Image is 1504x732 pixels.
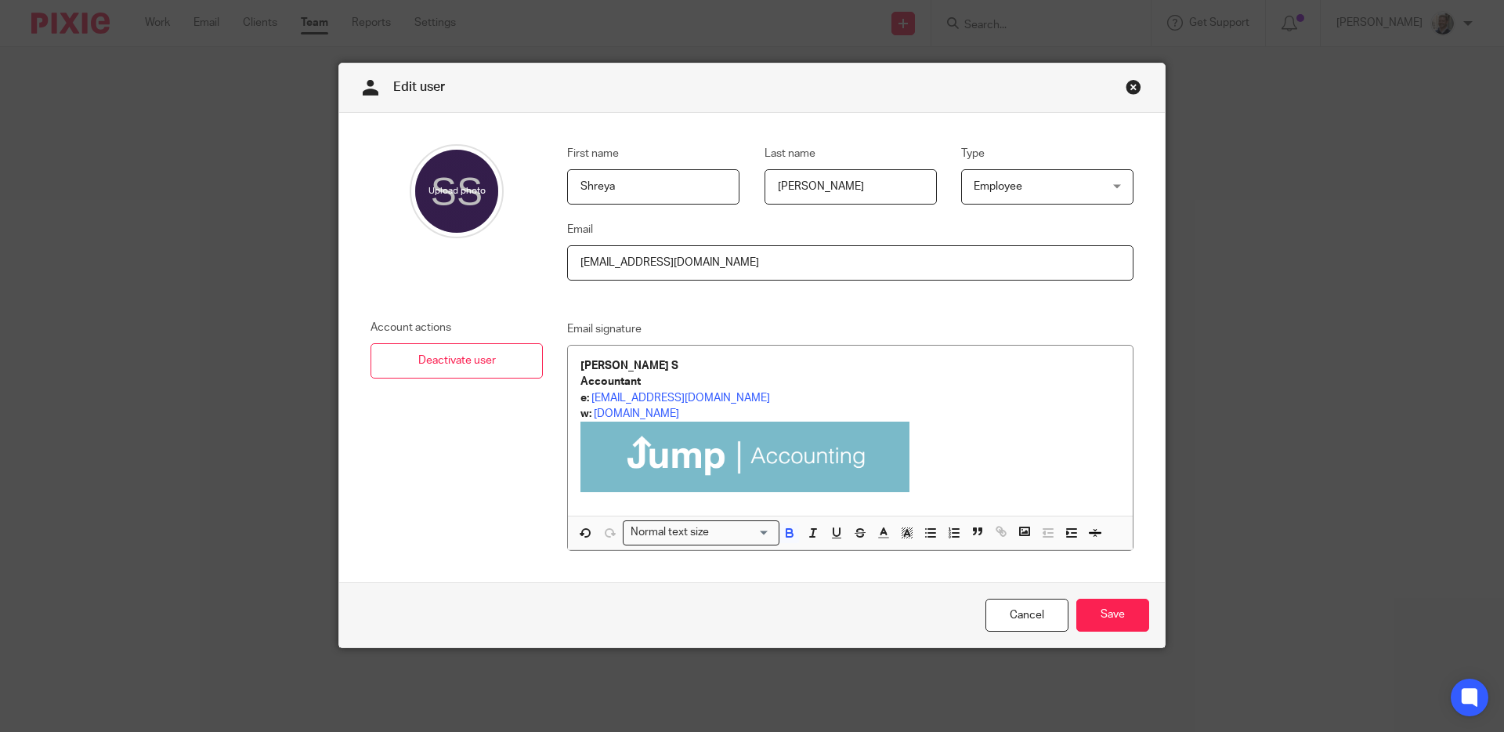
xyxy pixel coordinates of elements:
[714,524,770,541] input: Search for option
[580,408,591,419] strong: w:
[567,222,593,237] label: Email
[393,81,445,93] span: Edit user
[1126,79,1141,100] a: Close this dialog window
[594,408,679,419] a: [DOMAIN_NAME]
[765,146,815,161] label: Last name
[371,320,543,335] p: Account actions
[580,422,909,492] img: Image
[567,146,619,161] label: First name
[961,146,985,161] label: Type
[627,524,712,541] span: Normal text size
[623,520,779,545] div: Search for option
[985,599,1068,632] a: Cancel
[580,376,641,387] strong: Accountant
[371,343,543,379] a: Deactivate user
[974,181,1022,192] span: Employee
[591,393,770,404] a: [EMAIL_ADDRESS][DOMAIN_NAME]
[580,361,678,371] strong: [PERSON_NAME] S
[580,393,589,404] strong: e:
[567,321,642,337] label: Email signature
[1076,599,1149,632] input: Save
